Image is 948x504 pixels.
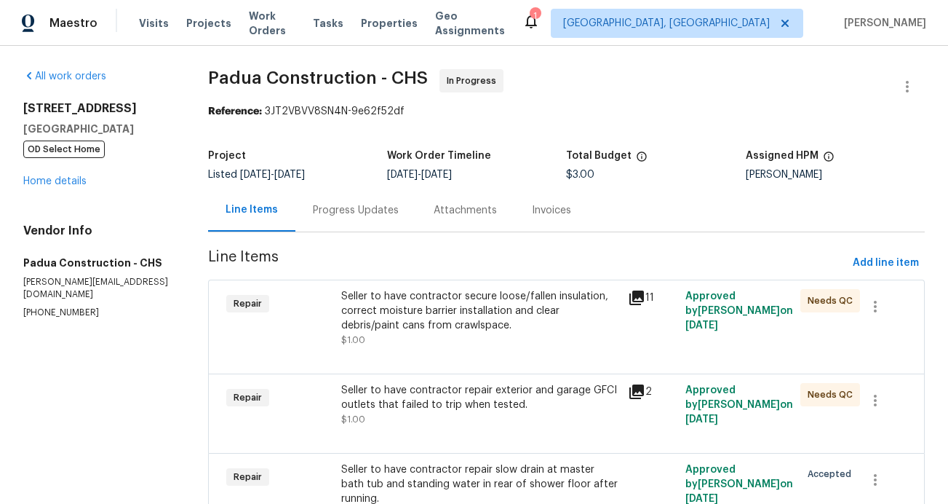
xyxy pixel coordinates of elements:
div: [PERSON_NAME] [746,170,925,180]
span: Approved by [PERSON_NAME] on [685,465,793,504]
span: Add line item [853,254,919,272]
span: - [240,170,305,180]
a: Home details [23,176,87,186]
div: Invoices [532,203,571,218]
span: Maestro [49,16,97,31]
span: [DATE] [685,494,718,504]
span: $1.00 [341,336,365,344]
span: Line Items [208,250,847,277]
button: Add line item [847,250,925,277]
h4: Vendor Info [23,224,173,238]
span: Visits [139,16,169,31]
p: [PHONE_NUMBER] [23,307,173,319]
h2: [STREET_ADDRESS] [23,101,173,116]
div: 11 [628,289,677,307]
span: Repair [228,296,268,311]
b: Reference: [208,106,262,117]
h5: Project [208,151,246,161]
div: 3JT2VBVV8SN4N-9e62f52df [208,104,925,119]
h5: [GEOGRAPHIC_DATA] [23,122,173,136]
span: [DATE] [274,170,305,180]
span: Projects [186,16,231,31]
span: Accepted [808,467,857,481]
a: All work orders [23,71,106,82]
span: [DATE] [685,320,718,331]
h5: Padua Construction - CHS [23,256,173,270]
span: Work Orders [249,9,295,38]
span: Repair [228,390,268,405]
span: $3.00 [566,170,594,180]
span: Listed [208,170,305,180]
span: Approved by [PERSON_NAME] on [685,385,793,425]
span: [DATE] [685,414,718,425]
span: [DATE] [421,170,452,180]
span: [PERSON_NAME] [838,16,926,31]
div: Line Items [226,202,278,217]
span: Tasks [313,18,343,28]
div: Seller to have contractor secure loose/fallen insulation, correct moisture barrier installation a... [341,289,620,333]
div: 2 [628,383,677,401]
span: OD Select Home [23,141,105,158]
span: Geo Assignments [435,9,505,38]
span: The hpm assigned to this work order. [823,151,835,170]
div: Seller to have contractor repair exterior and garage GFCI outlets that failed to trip when tested. [341,383,620,412]
h5: Assigned HPM [746,151,818,161]
div: Progress Updates [313,203,399,218]
h5: Total Budget [566,151,632,161]
h5: Work Order Timeline [387,151,491,161]
span: The total cost of line items that have been proposed by Opendoor. This sum includes line items th... [636,151,648,170]
span: Properties [361,16,418,31]
span: - [387,170,452,180]
span: Needs QC [808,387,859,402]
span: Needs QC [808,294,859,308]
span: $1.00 [341,415,365,424]
span: [DATE] [387,170,418,180]
p: [PERSON_NAME][EMAIL_ADDRESS][DOMAIN_NAME] [23,276,173,301]
div: 1 [530,9,540,23]
span: In Progress [447,74,502,88]
span: Padua Construction - CHS [208,69,428,87]
span: Repair [228,470,268,484]
div: Attachments [434,203,497,218]
span: Approved by [PERSON_NAME] on [685,291,793,331]
span: [DATE] [240,170,271,180]
span: [GEOGRAPHIC_DATA], [GEOGRAPHIC_DATA] [563,16,770,31]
